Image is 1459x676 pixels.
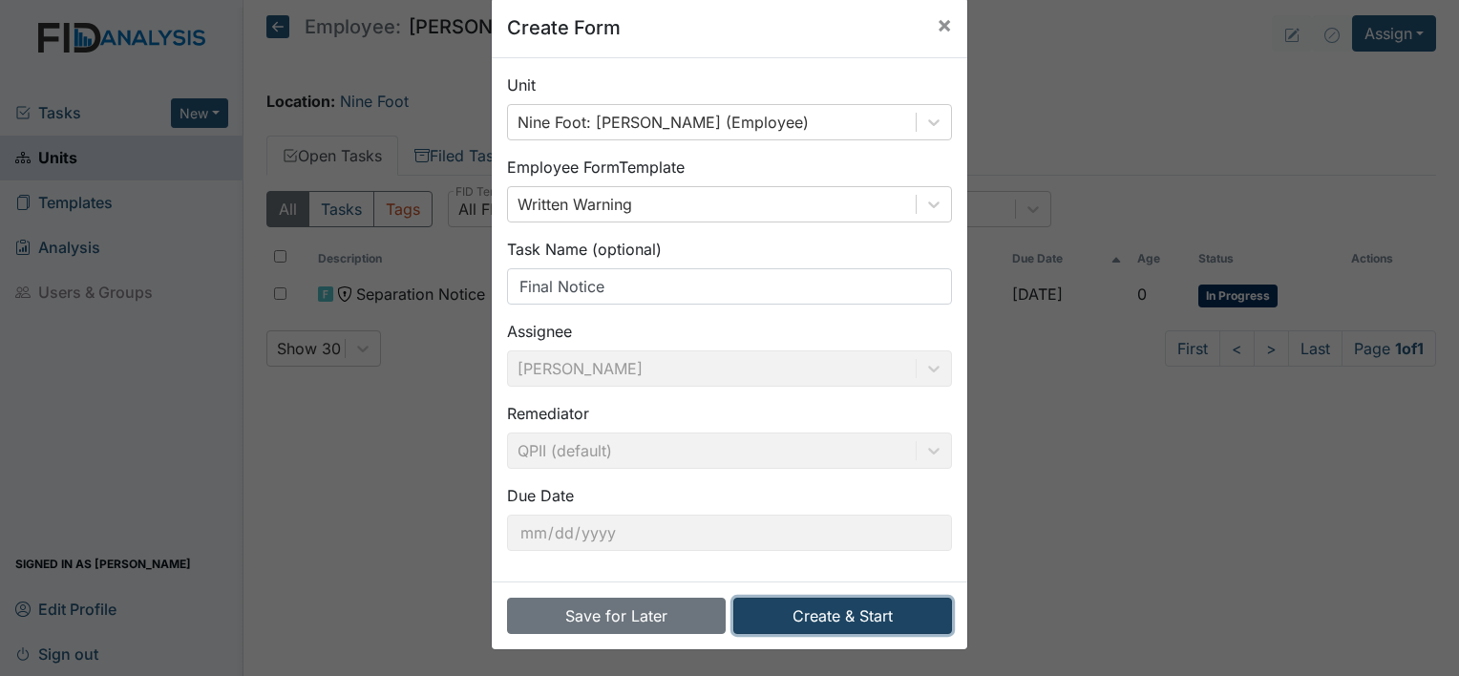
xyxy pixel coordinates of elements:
[518,193,632,216] div: Written Warning
[507,402,589,425] label: Remediator
[507,74,536,96] label: Unit
[507,13,621,42] h5: Create Form
[507,484,574,507] label: Due Date
[733,598,952,634] button: Create & Start
[507,156,685,179] label: Employee Form Template
[507,320,572,343] label: Assignee
[507,598,726,634] button: Save for Later
[507,238,662,261] label: Task Name (optional)
[937,11,952,38] span: ×
[518,111,809,134] div: Nine Foot: [PERSON_NAME] (Employee)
